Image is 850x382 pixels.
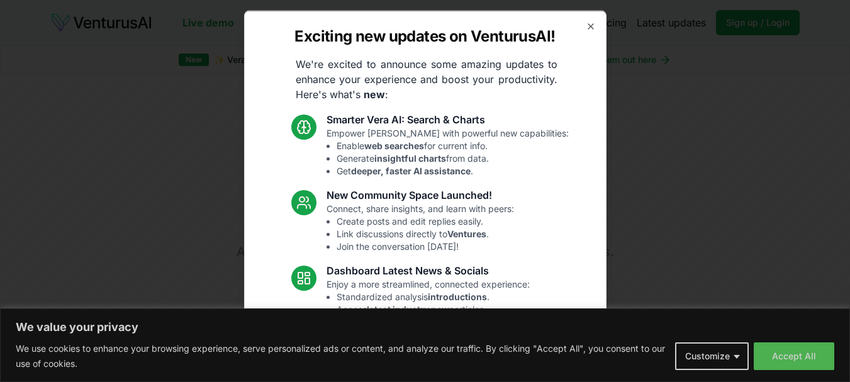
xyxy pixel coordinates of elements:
[337,303,530,315] li: Access articles.
[286,56,568,101] p: We're excited to announce some amazing updates to enhance your experience and boost your producti...
[337,215,514,227] li: Create posts and edit replies easily.
[327,278,530,328] p: Enjoy a more streamlined, connected experience:
[364,140,424,150] strong: web searches
[294,26,555,46] h2: Exciting new updates on VenturusAI!
[327,202,514,252] p: Connect, share insights, and learn with peers:
[327,126,569,177] p: Empower [PERSON_NAME] with powerful new capabilities:
[337,227,514,240] li: Link discussions directly to .
[337,366,520,378] li: Resolved Vera chart loading issue.
[327,111,569,126] h3: Smarter Vera AI: Search & Charts
[352,316,454,327] strong: trending relevant social
[428,291,487,301] strong: introductions
[337,152,569,164] li: Generate from data.
[337,164,569,177] li: Get .
[374,152,446,163] strong: insightful charts
[337,315,530,328] li: See topics.
[337,290,530,303] li: Standardized analysis .
[337,139,569,152] li: Enable for current info.
[327,262,530,278] h3: Dashboard Latest News & Socials
[327,187,514,202] h3: New Community Space Launched!
[367,303,454,314] strong: latest industry news
[327,338,520,353] h3: Fixes and UI Polish
[337,240,514,252] li: Join the conversation [DATE]!
[364,87,385,100] strong: new
[351,165,471,176] strong: deeper, faster AI assistance
[447,228,486,239] strong: Ventures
